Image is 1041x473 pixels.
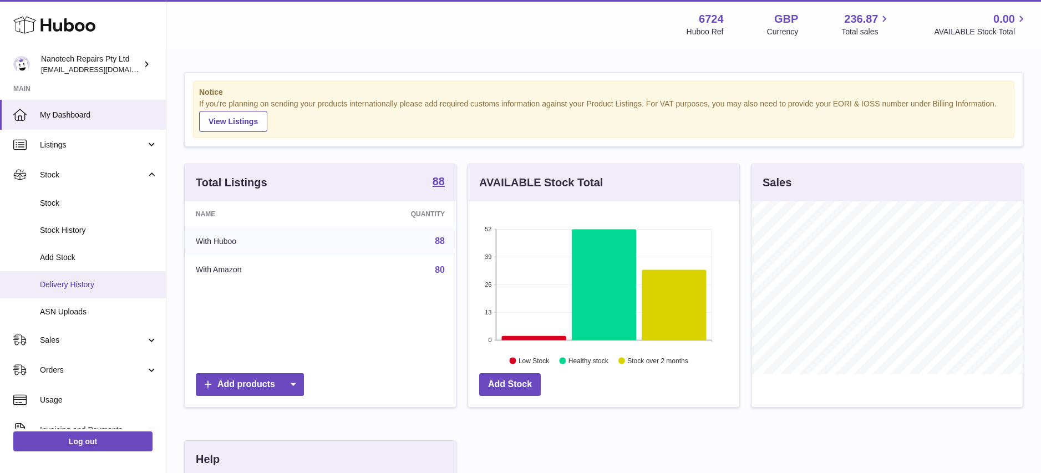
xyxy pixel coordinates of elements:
[699,12,724,27] strong: 6724
[41,65,163,74] span: [EMAIL_ADDRESS][DOMAIN_NAME]
[40,170,146,180] span: Stock
[185,227,333,256] td: With Huboo
[433,176,445,187] strong: 88
[844,12,878,27] span: 236.87
[199,111,267,132] a: View Listings
[488,337,491,343] text: 0
[767,27,799,37] div: Currency
[199,99,1008,132] div: If you're planning on sending your products internationally please add required customs informati...
[40,252,158,263] span: Add Stock
[40,198,158,208] span: Stock
[485,226,491,232] text: 52
[199,87,1008,98] strong: Notice
[774,12,798,27] strong: GBP
[196,452,220,467] h3: Help
[433,176,445,189] a: 88
[40,425,146,435] span: Invoicing and Payments
[841,27,891,37] span: Total sales
[13,56,30,73] img: info@nanotechrepairs.com
[196,175,267,190] h3: Total Listings
[41,54,141,75] div: Nanotech Repairs Pty Ltd
[993,12,1015,27] span: 0.00
[485,309,491,316] text: 13
[627,357,688,364] text: Stock over 2 months
[40,335,146,345] span: Sales
[934,27,1028,37] span: AVAILABLE Stock Total
[519,357,550,364] text: Low Stock
[934,12,1028,37] a: 0.00 AVAILABLE Stock Total
[40,365,146,375] span: Orders
[40,307,158,317] span: ASN Uploads
[13,431,153,451] a: Log out
[435,265,445,274] a: 80
[435,236,445,246] a: 88
[568,357,609,364] text: Healthy stock
[40,279,158,290] span: Delivery History
[687,27,724,37] div: Huboo Ref
[196,373,304,396] a: Add products
[763,175,791,190] h3: Sales
[40,225,158,236] span: Stock History
[841,12,891,37] a: 236.87 Total sales
[40,140,146,150] span: Listings
[485,281,491,288] text: 26
[333,201,456,227] th: Quantity
[485,253,491,260] text: 39
[185,256,333,284] td: With Amazon
[40,110,158,120] span: My Dashboard
[479,373,541,396] a: Add Stock
[479,175,603,190] h3: AVAILABLE Stock Total
[185,201,333,227] th: Name
[40,395,158,405] span: Usage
